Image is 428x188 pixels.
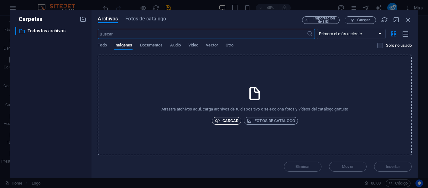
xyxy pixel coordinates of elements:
[15,15,42,23] p: Carpetas
[98,41,107,50] span: Todo
[161,106,348,112] p: Arrastra archivos aquí, carga archivos de tu dispositivo o selecciona fotos y vídeos del catálogo...
[226,41,233,50] span: Otro
[114,41,133,50] span: Imágenes
[381,16,388,23] i: Volver a cargar
[188,41,198,50] span: Video
[206,41,218,50] span: Vector
[386,43,412,48] p: Solo muestra los archivos que no están usándose en el sitio web. Los archivos añadidos durante es...
[215,117,239,125] span: Cargar
[357,18,370,22] span: Cargar
[98,15,118,23] span: Archivos
[170,41,180,50] span: Audio
[28,27,75,35] p: Todos los archivos
[212,117,242,125] button: Cargar
[247,117,295,125] span: Fotos de catálogo
[15,27,16,35] div: ​
[140,41,163,50] span: Documentos
[125,15,166,23] span: Fotos de catálogo
[311,16,337,24] span: Importación de URL
[80,16,86,23] i: Crear carpeta
[302,16,340,24] button: Importación de URL
[405,16,412,23] i: Cerrar
[393,16,400,23] i: Minimizar
[98,29,306,39] input: Buscar
[345,16,376,24] button: Cargar
[244,117,298,125] button: Fotos de catálogo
